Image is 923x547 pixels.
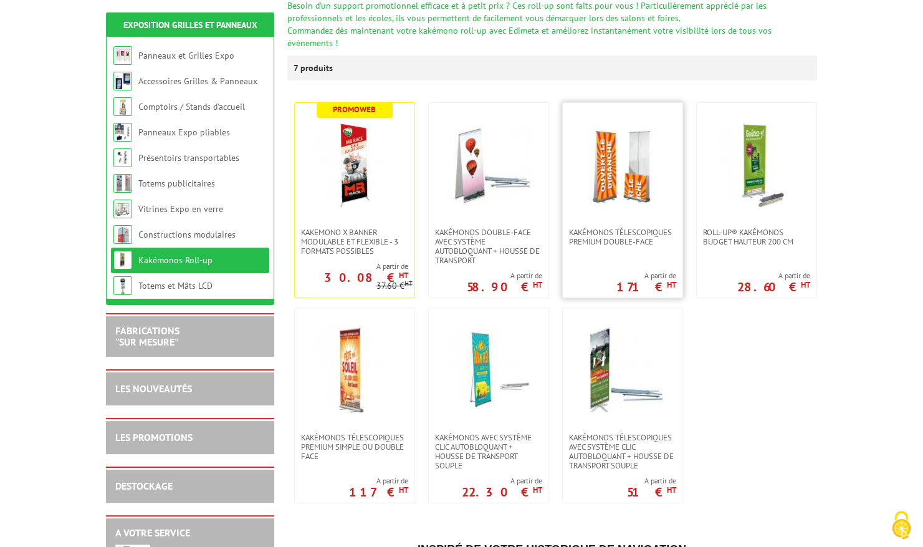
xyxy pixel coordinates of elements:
[569,228,676,246] span: Kakémonos télescopiques Premium double-face
[697,228,816,246] a: Roll-Up® Kakémonos Budget Hauteur 200 cm
[462,488,542,496] p: 22.30 €
[563,433,682,470] a: Kakémonos télescopiques avec système clic autobloquant + housse de transport souple
[616,283,676,291] p: 171 €
[311,122,398,209] img: Kakemono X Banner modulable et flexible - 3 formats possibles
[737,271,810,281] span: A partir de
[113,225,132,244] img: Constructions modulaires
[113,148,132,167] img: Présentoirs transportables
[886,510,917,541] img: Cookies (fenêtre modale)
[301,433,408,461] span: Kakémonos télescopiques Premium simple ou double face
[429,433,548,470] a: kakémonos avec système clic autobloquant + housse de transport souple
[703,228,810,246] span: Roll-Up® Kakémonos Budget Hauteur 200 cm
[533,279,542,290] sup: HT
[113,72,132,90] img: Accessoires Grilles & Panneaux
[467,283,542,291] p: 58.90 €
[579,122,666,209] img: Kakémonos télescopiques Premium double-face
[295,261,408,271] span: A partir de
[579,327,666,414] img: Kakémonos télescopiques avec système clic autobloquant + housse de transport souple
[115,324,179,348] a: FABRICATIONS"Sur Mesure"
[667,485,676,495] sup: HT
[123,19,257,31] a: Exposition Grilles et Panneaux
[467,271,542,281] span: A partir de
[113,97,132,116] img: Comptoirs / Stands d'accueil
[349,476,408,486] span: A partir de
[462,476,542,486] span: A partir de
[627,476,676,486] span: A partir de
[324,274,408,281] p: 30.08 €
[295,433,414,461] a: Kakémonos télescopiques Premium simple ou double face
[349,488,408,496] p: 117 €
[399,485,408,495] sup: HT
[138,75,257,87] a: Accessoires Grilles & Panneaux
[435,433,542,470] span: kakémonos avec système clic autobloquant + housse de transport souple
[616,271,676,281] span: A partir de
[113,46,132,65] img: Panneaux et Grilles Expo
[138,50,234,61] a: Panneaux et Grilles Expo
[435,228,542,265] span: kakémonos double-face avec système autobloquant + housse de transport
[295,228,414,256] a: Kakemono X Banner modulable et flexible - 3 formats possibles
[879,505,923,547] button: Cookies (fenêtre modale)
[113,200,132,218] img: Vitrines Expo en verre
[115,431,193,443] a: LES PROMOTIONS
[113,123,132,142] img: Panneaux Expo pliables
[737,283,810,291] p: 28.60 €
[115,480,173,492] a: DESTOCKAGE
[399,270,408,281] sup: HT
[138,127,230,138] a: Panneaux Expo pliables
[138,280,213,291] a: Totems et Mâts LCD
[445,122,532,209] img: kakémonos double-face avec système autobloquant + housse de transport
[113,251,132,269] img: Kakémonos Roll-up
[801,279,810,290] sup: HT
[445,327,532,414] img: kakémonos avec système clic autobloquant + housse de transport souple
[138,203,223,215] a: Vitrines Expo en verre
[138,254,213,266] a: Kakémonos Roll-up
[287,24,817,49] div: Commandez dès maintenant votre kakémono roll-up avec Edimeta et améliorez instantanément votre vi...
[138,152,239,163] a: Présentoirs transportables
[138,178,215,189] a: Totems publicitaires
[138,229,236,240] a: Constructions modulaires
[113,276,132,295] img: Totems et Mâts LCD
[667,279,676,290] sup: HT
[533,485,542,495] sup: HT
[627,488,676,496] p: 51 €
[138,101,245,112] a: Comptoirs / Stands d'accueil
[113,174,132,193] img: Totems publicitaires
[115,528,265,539] h2: A votre service
[713,122,800,209] img: Roll-Up® Kakémonos Budget Hauteur 200 cm
[563,228,682,246] a: Kakémonos télescopiques Premium double-face
[301,228,408,256] span: Kakemono X Banner modulable et flexible - 3 formats possibles
[569,433,676,470] span: Kakémonos télescopiques avec système clic autobloquant + housse de transport souple
[311,327,398,414] img: Kakémonos télescopiques Premium simple ou double face
[429,228,548,265] a: kakémonos double-face avec système autobloquant + housse de transport
[376,281,413,291] p: 37.60 €
[404,279,413,288] sup: HT
[115,382,192,395] a: LES NOUVEAUTÉS
[294,56,340,80] p: 7 produits
[333,104,376,115] b: Promoweb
